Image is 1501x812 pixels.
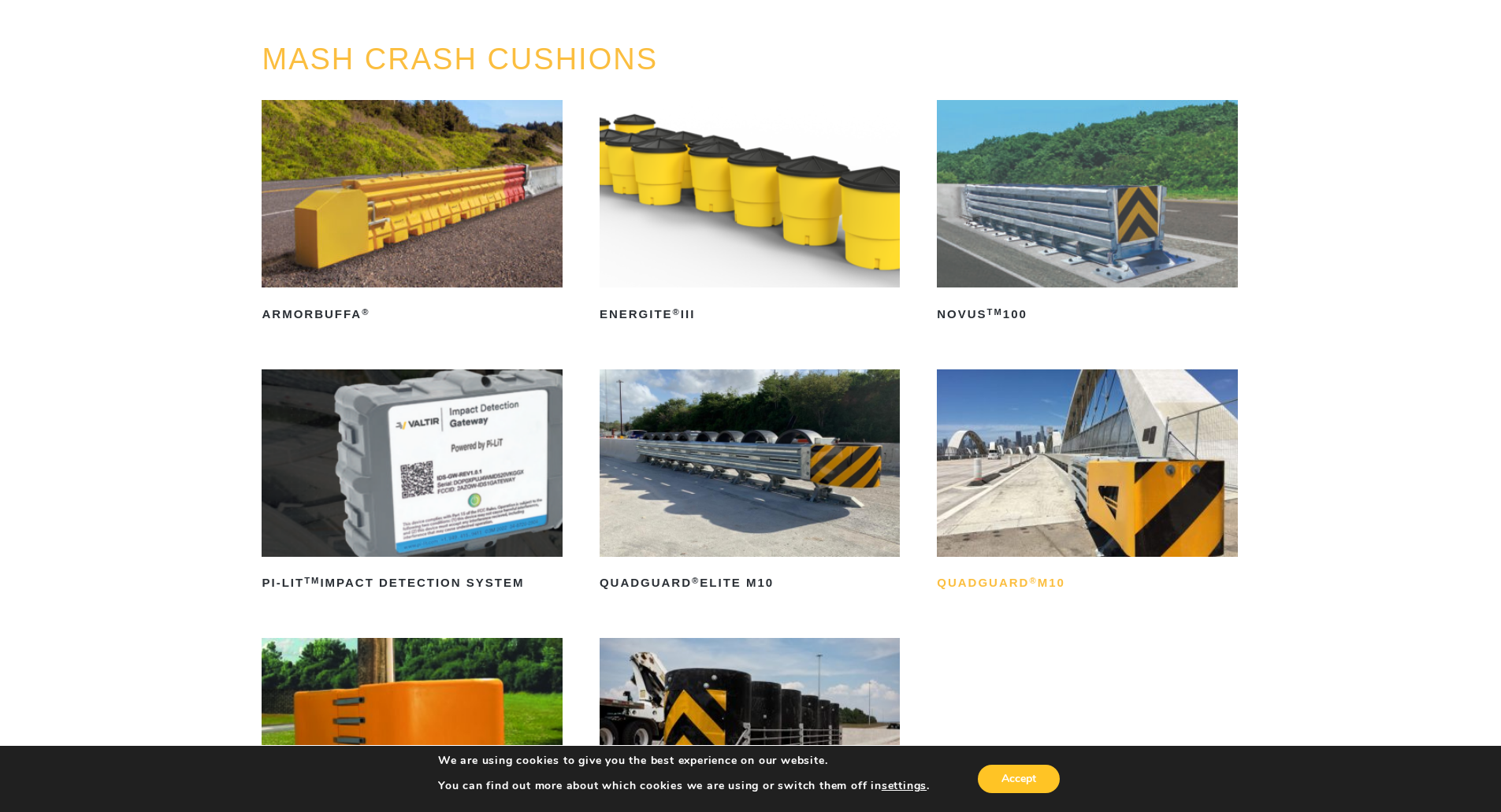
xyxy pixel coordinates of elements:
[937,571,1237,596] h2: QuadGuard M10
[600,369,900,596] a: QuadGuard®Elite M10
[600,302,900,327] h2: ENERGITE III
[978,765,1060,793] button: Accept
[937,369,1237,596] a: QuadGuard®M10
[600,100,900,327] a: ENERGITE®III
[262,100,562,327] a: ArmorBuffa®
[937,302,1237,327] h2: NOVUS 100
[262,571,562,596] h2: PI-LIT Impact Detection System
[1029,576,1037,585] sup: ®
[673,307,681,317] sup: ®
[438,779,930,793] p: You can find out more about which cookies we are using or switch them off in .
[362,307,370,317] sup: ®
[262,43,658,76] a: MASH CRASH CUSHIONS
[262,369,562,596] a: PI-LITTMImpact Detection System
[262,302,562,327] h2: ArmorBuffa
[438,754,930,768] p: We are using cookies to give you the best experience on our website.
[937,100,1237,327] a: NOVUSTM100
[882,779,927,793] button: settings
[600,571,900,596] h2: QuadGuard Elite M10
[692,576,700,585] sup: ®
[304,576,320,585] sup: TM
[987,307,1003,317] sup: TM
